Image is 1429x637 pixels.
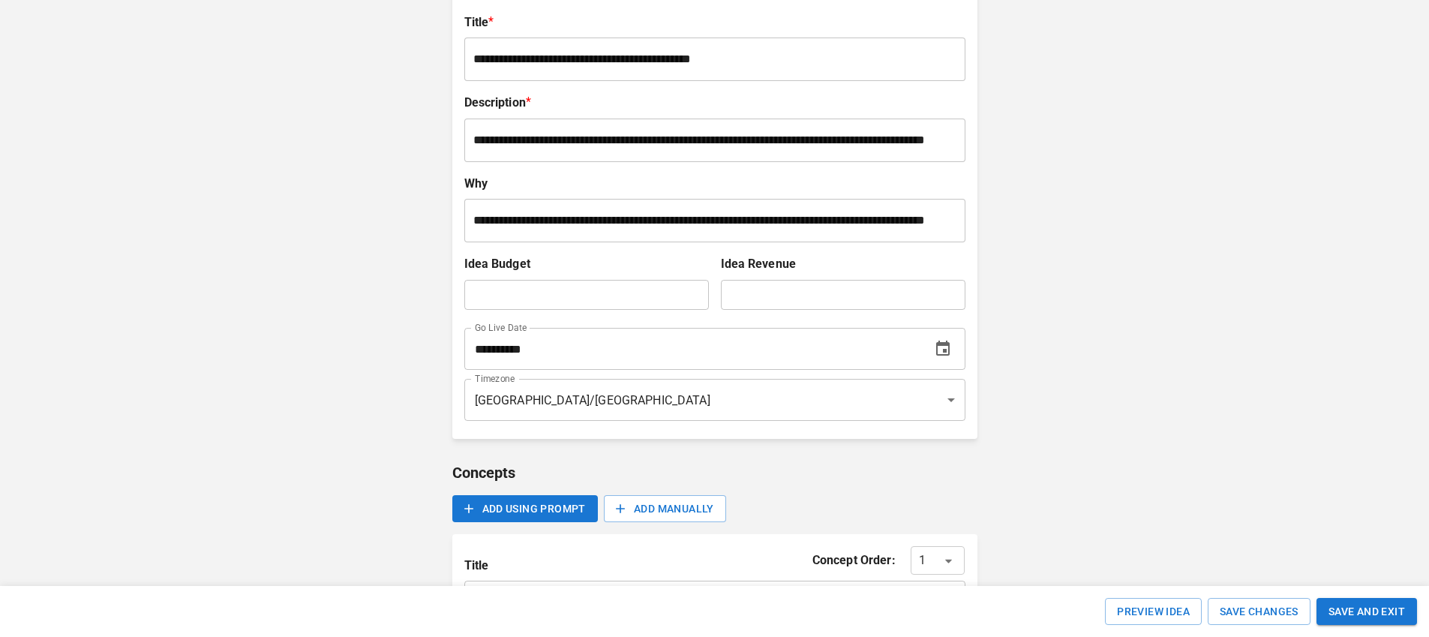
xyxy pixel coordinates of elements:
[464,93,526,113] h6: Description
[721,254,965,274] h6: Idea Revenue
[1316,598,1417,626] button: SAVE AND EXIT
[464,379,965,421] div: [GEOGRAPHIC_DATA]/[GEOGRAPHIC_DATA]
[475,372,515,385] label: Timezone
[464,174,965,194] h6: Why
[604,495,726,523] button: ADD MANUALLY
[1105,598,1202,626] button: Preview Idea
[473,50,957,68] div: rdw-editor
[922,328,964,370] button: Choose date, selected date is Oct 17, 2025
[465,38,965,80] div: rdw-wrapper
[812,551,896,569] h4: Concept Order:
[452,495,598,523] button: ADD USING PROMPT
[465,200,965,242] div: rdw-wrapper
[1208,598,1310,626] button: SAVE CHANGES
[475,321,527,334] label: Go Live Date
[452,463,977,483] h5: Concepts
[464,254,709,274] h6: Idea Budget
[465,119,965,161] div: rdw-wrapper
[464,557,489,575] h4: Title
[473,212,957,230] div: rdw-editor
[473,131,957,149] div: rdw-editor
[464,13,489,32] h6: Title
